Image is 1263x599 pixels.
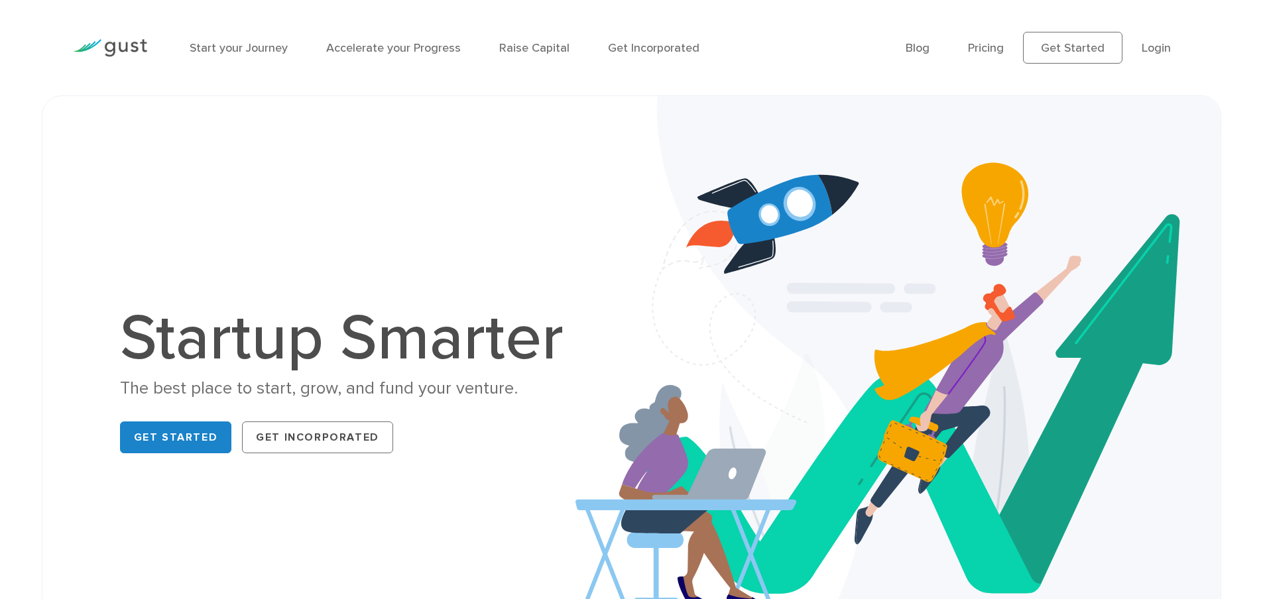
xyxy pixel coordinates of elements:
[326,41,461,55] a: Accelerate your Progress
[499,41,570,55] a: Raise Capital
[190,41,288,55] a: Start your Journey
[120,307,577,370] h1: Startup Smarter
[968,41,1004,55] a: Pricing
[906,41,930,55] a: Blog
[120,377,577,400] div: The best place to start, grow, and fund your venture.
[1023,32,1122,64] a: Get Started
[1142,41,1171,55] a: Login
[73,39,147,57] img: Gust Logo
[242,421,393,453] a: Get Incorporated
[608,41,699,55] a: Get Incorporated
[120,421,232,453] a: Get Started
